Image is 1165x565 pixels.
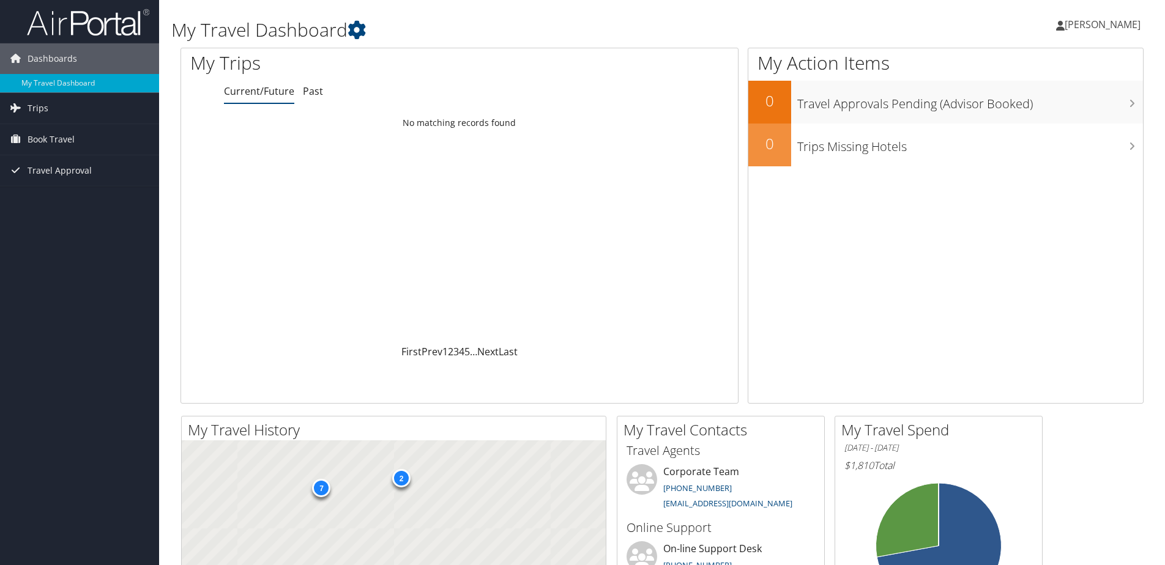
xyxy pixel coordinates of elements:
[28,155,92,186] span: Travel Approval
[797,132,1143,155] h3: Trips Missing Hotels
[627,519,815,536] h3: Online Support
[448,345,453,358] a: 2
[844,442,1033,454] h6: [DATE] - [DATE]
[190,50,497,76] h1: My Trips
[623,419,824,440] h2: My Travel Contacts
[188,419,606,440] h2: My Travel History
[797,89,1143,113] h3: Travel Approvals Pending (Advisor Booked)
[841,419,1042,440] h2: My Travel Spend
[620,464,821,514] li: Corporate Team
[224,84,294,98] a: Current/Future
[1065,18,1141,31] span: [PERSON_NAME]
[470,345,477,358] span: …
[28,93,48,124] span: Trips
[499,345,518,358] a: Last
[663,482,732,493] a: [PHONE_NUMBER]
[748,124,1143,166] a: 0Trips Missing Hotels
[401,345,422,358] a: First
[464,345,470,358] a: 5
[459,345,464,358] a: 4
[627,442,815,459] h3: Travel Agents
[422,345,442,358] a: Prev
[453,345,459,358] a: 3
[748,90,791,111] h2: 0
[844,459,1033,472] h6: Total
[28,124,75,155] span: Book Travel
[27,8,149,37] img: airportal-logo.png
[844,459,874,472] span: $1,810
[663,498,792,509] a: [EMAIL_ADDRESS][DOMAIN_NAME]
[303,84,323,98] a: Past
[442,345,448,358] a: 1
[477,345,499,358] a: Next
[748,133,791,154] h2: 0
[181,112,738,134] td: No matching records found
[312,478,330,497] div: 7
[748,50,1143,76] h1: My Action Items
[748,81,1143,124] a: 0Travel Approvals Pending (Advisor Booked)
[28,43,77,74] span: Dashboards
[1056,6,1153,43] a: [PERSON_NAME]
[171,17,825,43] h1: My Travel Dashboard
[392,468,411,487] div: 2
